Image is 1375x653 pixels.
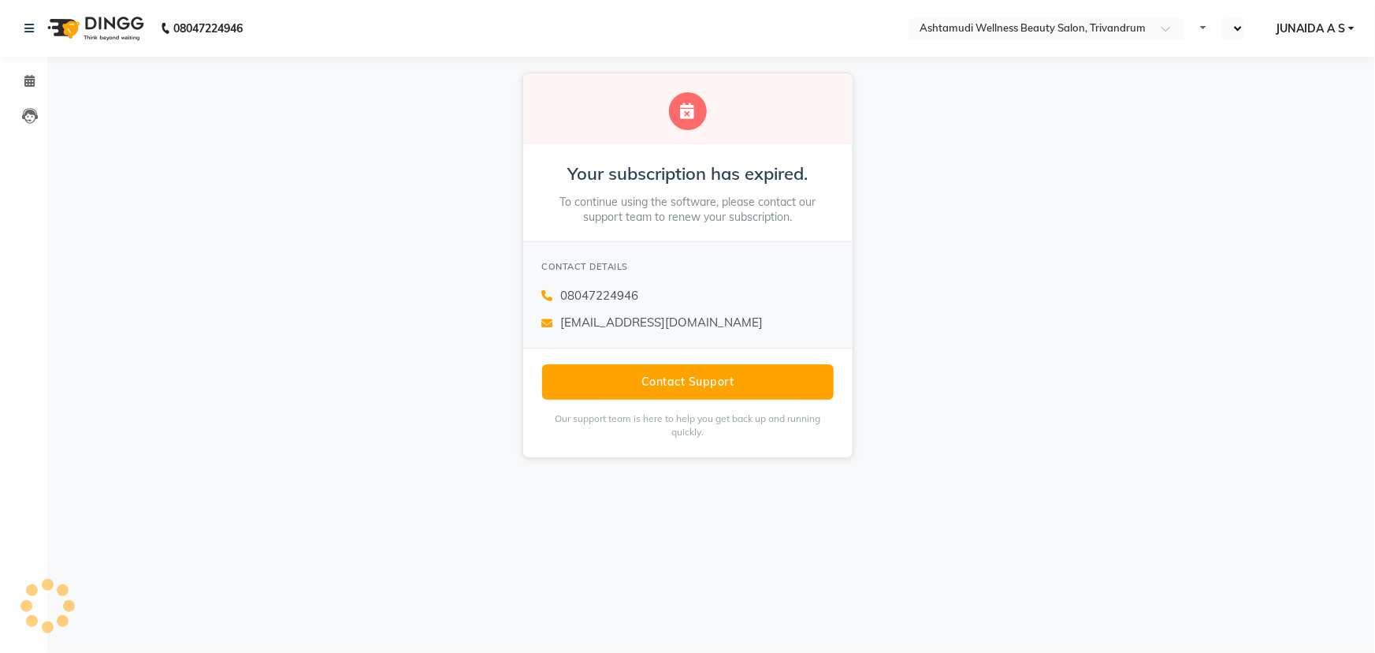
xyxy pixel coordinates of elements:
[561,314,764,332] span: [EMAIL_ADDRESS][DOMAIN_NAME]
[561,287,639,305] span: 08047224946
[542,261,629,272] span: CONTACT DETAILS
[542,195,834,226] p: To continue using the software, please contact our support team to renew your subscription.
[173,6,243,50] b: 08047224946
[1276,21,1345,37] span: JUNAIDA A S
[542,412,834,439] p: Our support team is here to help you get back up and running quickly.
[40,6,148,50] img: logo
[542,162,834,185] h2: Your subscription has expired.
[542,364,834,400] button: Contact Support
